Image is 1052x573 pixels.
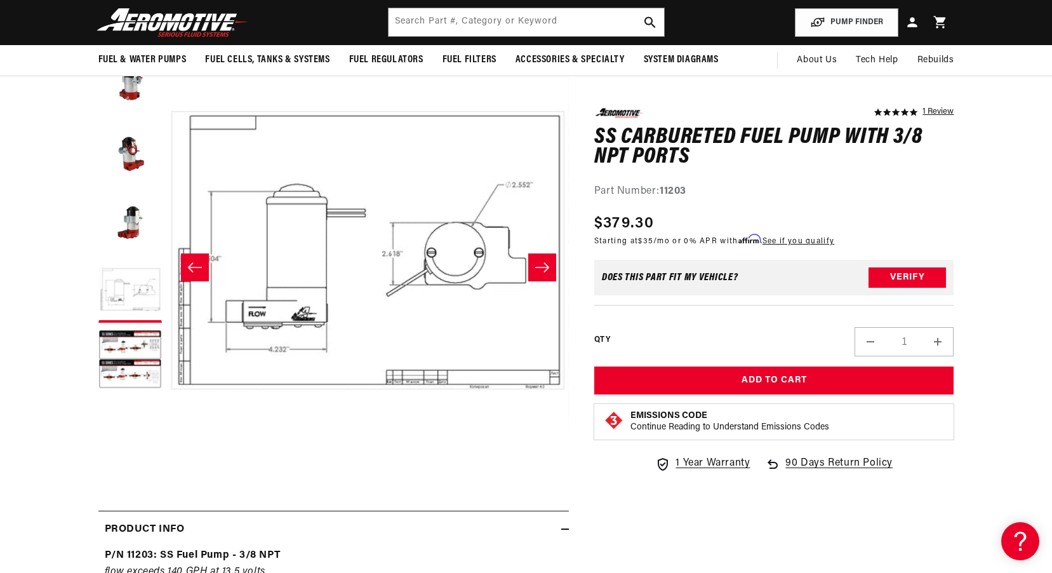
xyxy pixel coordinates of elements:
[602,273,738,283] div: Does This part fit My vehicle?
[869,267,946,288] button: Verify
[765,455,893,485] a: 90 Days Return Policy
[98,189,162,253] button: Load image 4 in gallery view
[594,127,954,167] h1: SS Carbureted Fuel Pump with 3/8 NPT Ports
[105,522,185,538] h2: Product Info
[787,45,846,76] a: About Us
[630,422,829,433] p: Continue Reading to Understand Emissions Codes
[196,45,339,75] summary: Fuel Cells, Tanks & Systems
[785,455,893,485] span: 90 Days Return Policy
[634,45,728,75] summary: System Diagrams
[594,183,954,199] div: Part Number:
[181,253,209,281] button: Slide left
[349,53,423,67] span: Fuel Regulators
[797,55,837,65] span: About Us
[433,45,506,75] summary: Fuel Filters
[594,212,654,235] span: $379.30
[594,334,610,345] label: QTY
[655,455,750,472] a: 1 Year Warranty
[604,410,624,431] img: Emissions code
[443,53,496,67] span: Fuel Filters
[93,8,252,37] img: Aeromotive
[660,185,686,196] strong: 11203
[922,108,954,117] a: 1 reviews
[98,259,162,323] button: Load image 5 in gallery view
[630,410,829,433] button: Emissions CodeContinue Reading to Understand Emissions Codes
[594,235,834,247] p: Starting at /mo or 0% APR with .
[856,53,898,67] span: Tech Help
[389,8,664,36] input: Search by Part Number, Category or Keyword
[98,50,569,485] media-gallery: Gallery Viewer
[908,45,964,76] summary: Rebuilds
[98,119,162,183] button: Load image 3 in gallery view
[506,45,634,75] summary: Accessories & Specialty
[105,550,281,560] strong: P/N 11203: SS Fuel Pump - 3/8 NPT
[644,53,719,67] span: System Diagrams
[528,253,556,281] button: Slide right
[676,455,750,472] span: 1 Year Warranty
[98,50,162,113] button: Load image 2 in gallery view
[636,8,664,36] button: search button
[98,511,569,548] summary: Product Info
[762,238,834,245] a: See if you qualify - Learn more about Affirm Financing (opens in modal)
[846,45,907,76] summary: Tech Help
[98,53,187,67] span: Fuel & Water Pumps
[738,234,761,244] span: Affirm
[630,411,707,421] strong: Emissions Code
[89,45,196,75] summary: Fuel & Water Pumps
[638,238,653,245] span: $35
[795,8,898,37] button: PUMP FINDER
[594,367,954,395] button: Add to Cart
[516,53,625,67] span: Accessories & Specialty
[340,45,433,75] summary: Fuel Regulators
[205,53,330,67] span: Fuel Cells, Tanks & Systems
[98,329,162,393] button: Load image 6 in gallery view
[917,53,954,67] span: Rebuilds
